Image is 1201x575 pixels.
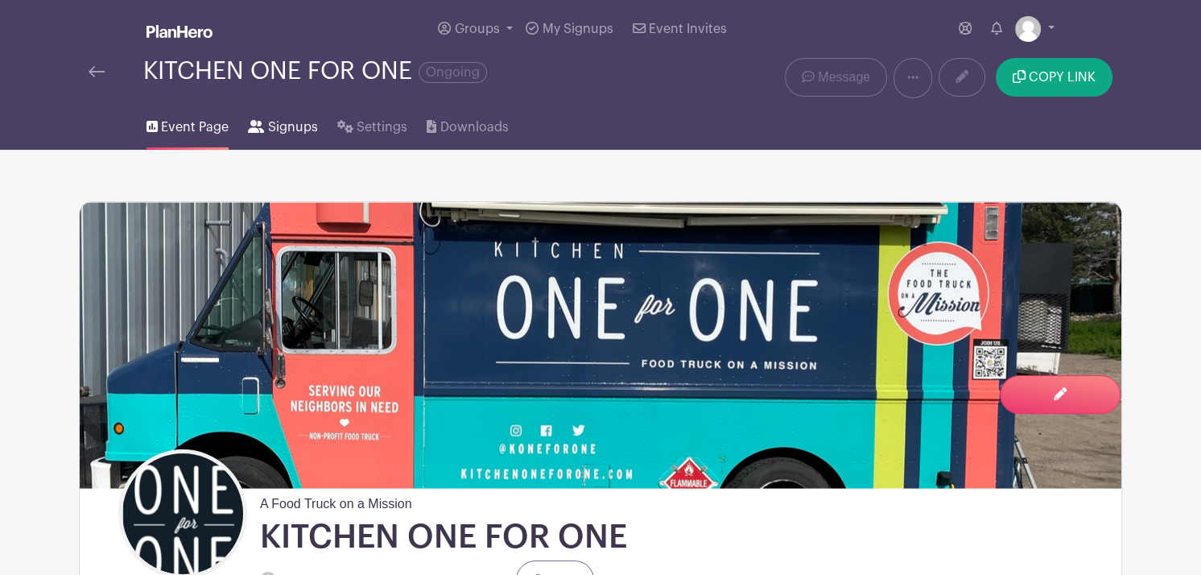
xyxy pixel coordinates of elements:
[80,202,1121,488] img: IMG_9124.jpeg
[818,68,870,87] span: Message
[122,453,243,574] img: Black%20Verticle%20KO4O%202.png
[1015,16,1041,42] img: default-ce2991bfa6775e67f084385cd625a349d9dcbb7a52a09fb2fda1e96e2d18dcdb.png
[785,58,887,97] a: Message
[440,118,509,137] span: Downloads
[649,23,727,35] span: Event Invites
[143,58,487,85] div: KITCHEN ONE FOR ONE
[248,98,317,150] a: Signups
[357,118,407,137] span: Settings
[427,98,508,150] a: Downloads
[147,25,213,38] img: logo_white-6c42ec7e38ccf1d336a20a19083b03d10ae64f83f12c07503d8b9e83406b4c7d.svg
[89,66,105,77] img: back-arrow-29a5d9b10d5bd6ae65dc969a981735edf675c4d7a1fe02e03b50dbd4ba3cdb55.svg
[260,517,627,557] h1: KITCHEN ONE FOR ONE
[996,58,1112,97] button: COPY LINK
[337,98,407,150] a: Settings
[147,98,229,150] a: Event Page
[543,23,613,35] span: My Signups
[268,118,318,137] span: Signups
[1029,71,1096,84] span: COPY LINK
[419,62,487,83] span: Ongoing
[455,23,500,35] span: Groups
[260,488,412,514] span: A Food Truck on a Mission
[161,118,229,137] span: Event Page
